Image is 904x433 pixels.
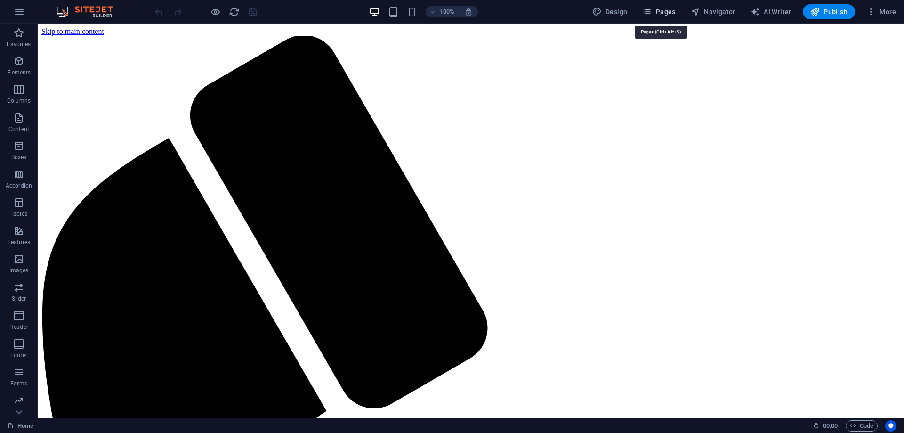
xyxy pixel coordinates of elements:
div: Design (Ctrl+Alt+Y) [589,4,631,19]
button: Design [589,4,631,19]
h6: Session time [813,420,838,432]
a: Click to cancel selection. Double-click to open Pages [8,420,33,432]
button: 100% [426,6,459,17]
p: Elements [7,69,31,76]
span: Navigator [691,7,735,16]
span: AI Writer [751,7,791,16]
button: Click here to leave preview mode and continue editing [210,6,221,17]
p: Accordion [6,182,32,189]
i: On resize automatically adjust zoom level to fit chosen device. [464,8,473,16]
span: Publish [810,7,847,16]
button: More [863,4,900,19]
p: Tables [10,210,27,218]
span: Pages [642,7,675,16]
p: Slider [12,295,26,302]
p: Forms [10,380,27,387]
button: Pages [638,4,679,19]
button: Usercentrics [885,420,896,432]
span: Design [592,7,628,16]
p: Header [9,323,28,331]
p: Boxes [11,154,27,161]
span: : [830,422,831,429]
span: More [866,7,896,16]
button: Publish [803,4,855,19]
a: Skip to main content [4,4,66,12]
p: Content [8,125,29,133]
p: Favorites [7,41,31,48]
h6: 100% [440,6,455,17]
p: Features [8,238,30,246]
button: reload [228,6,240,17]
p: Columns [7,97,31,105]
img: Editor Logo [54,6,125,17]
button: Navigator [687,4,739,19]
button: Code [846,420,878,432]
span: Code [850,420,873,432]
p: Footer [10,351,27,359]
span: 00 00 [823,420,838,432]
button: AI Writer [747,4,795,19]
i: Reload page [229,7,240,17]
p: Images [9,267,29,274]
